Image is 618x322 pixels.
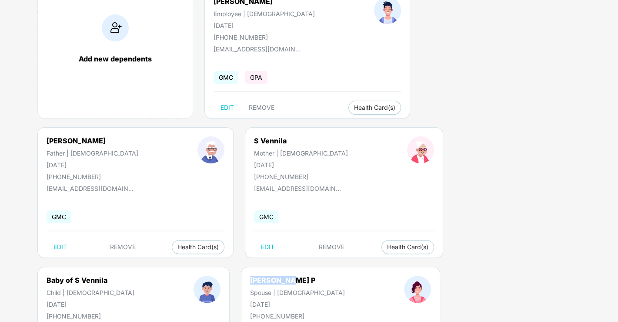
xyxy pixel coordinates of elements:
img: profileImage [407,136,434,163]
div: Mother | [DEMOGRAPHIC_DATA] [254,149,348,157]
img: profileImage [197,136,224,163]
div: [PHONE_NUMBER] [47,312,134,320]
span: EDIT [220,104,234,111]
span: REMOVE [249,104,274,111]
span: Health Card(s) [177,245,219,249]
div: [DATE] [214,22,315,29]
img: profileImage [404,276,431,303]
div: Father | [DEMOGRAPHIC_DATA] [47,149,138,157]
span: GMC [47,210,71,223]
div: Add new dependents [47,54,184,63]
div: Employee | [DEMOGRAPHIC_DATA] [214,10,315,17]
div: [EMAIL_ADDRESS][DOMAIN_NAME] [214,45,301,53]
div: [PHONE_NUMBER] [254,173,348,180]
div: [EMAIL_ADDRESS][DOMAIN_NAME] [47,185,134,192]
button: Health Card(s) [381,240,434,254]
span: Health Card(s) [354,105,395,110]
div: Child | [DEMOGRAPHIC_DATA] [47,289,134,296]
button: Health Card(s) [348,101,401,115]
button: REMOVE [242,101,281,115]
button: Health Card(s) [172,240,224,254]
div: [DATE] [254,161,348,169]
span: REMOVE [319,244,344,251]
div: [PHONE_NUMBER] [47,173,138,180]
button: EDIT [254,240,281,254]
button: REMOVE [103,240,143,254]
span: EDIT [261,244,274,251]
img: addIcon [102,14,129,41]
span: EDIT [53,244,67,251]
div: [PHONE_NUMBER] [250,312,345,320]
button: EDIT [47,240,74,254]
div: [PERSON_NAME] P [250,276,345,285]
div: Spouse | [DEMOGRAPHIC_DATA] [250,289,345,296]
div: [DATE] [250,301,345,308]
button: EDIT [214,101,241,115]
span: REMOVE [110,244,136,251]
span: GPA [245,71,267,84]
div: [DATE] [47,301,134,308]
div: [EMAIL_ADDRESS][DOMAIN_NAME] [254,185,341,192]
span: Health Card(s) [387,245,428,249]
img: profileImage [194,276,220,303]
div: [PERSON_NAME] [47,136,138,145]
div: S Vennila [254,136,348,145]
button: REMOVE [312,240,351,254]
span: GMC [214,71,238,84]
div: [PHONE_NUMBER] [214,34,315,41]
div: [DATE] [47,161,138,169]
div: Baby of S Vennila [47,276,134,285]
span: GMC [254,210,279,223]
